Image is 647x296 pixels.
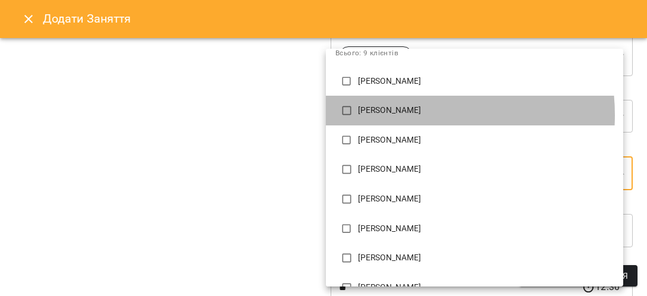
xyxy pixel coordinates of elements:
[335,49,398,57] span: Всього: 9 клієнтів
[358,163,614,175] p: [PERSON_NAME]
[358,105,614,116] p: [PERSON_NAME]
[358,252,614,264] p: [PERSON_NAME]
[358,223,614,235] p: [PERSON_NAME]
[358,282,614,294] p: [PERSON_NAME]
[358,75,614,87] p: [PERSON_NAME]
[358,134,614,146] p: [PERSON_NAME]
[358,193,614,205] p: [PERSON_NAME]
